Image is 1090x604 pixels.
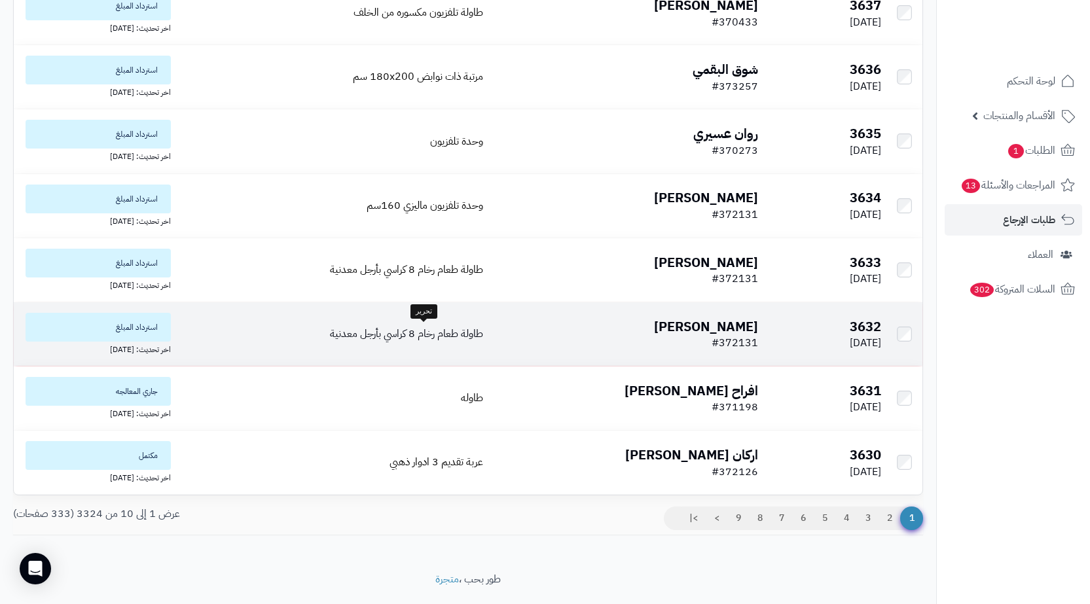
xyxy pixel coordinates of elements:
[850,253,881,272] b: 3633
[681,506,706,530] a: >|
[1028,245,1053,264] span: العملاء
[19,213,171,227] div: اخر تحديث: [DATE]
[712,335,758,351] span: #372131
[1008,144,1024,158] span: 1
[960,176,1055,194] span: المراجعات والأسئلة
[835,506,858,530] a: 4
[1003,211,1055,229] span: طلبات الإرجاع
[850,143,881,158] span: [DATE]
[625,381,758,400] b: افراح [PERSON_NAME]
[850,14,881,30] span: [DATE]
[792,506,814,530] a: 6
[850,188,881,207] b: 3634
[712,143,758,158] span: #370273
[983,107,1055,125] span: الأقسام والمنتجات
[693,60,758,79] b: شوق البقمي
[19,342,171,355] div: اخر تحديث: [DATE]
[850,464,881,480] span: [DATE]
[19,20,171,34] div: اخر تحديث: [DATE]
[26,441,171,470] span: مكتمل
[814,506,836,530] a: 5
[850,79,881,94] span: [DATE]
[1007,141,1055,160] span: الطلبات
[353,69,483,84] a: مرتبة ذات نوابض 180x200 سم
[1001,37,1078,64] img: logo-2.png
[969,280,1055,298] span: السلات المتروكة
[354,5,483,20] a: طاولة تلفزيون مكسوره من الخلف
[879,506,901,530] a: 2
[654,188,758,207] b: [PERSON_NAME]
[712,207,758,222] span: #372131
[945,204,1082,236] a: طلبات الإرجاع
[850,317,881,336] b: 3632
[410,304,437,319] div: تحرير
[625,445,758,465] b: اركان [PERSON_NAME]
[435,571,459,587] a: متجرة
[26,249,171,277] span: استرداد المبلغ
[19,277,171,291] div: اخر تحديث: [DATE]
[962,179,980,193] span: 13
[706,506,728,530] a: >
[850,445,881,465] b: 3630
[367,198,483,213] a: وحدة تلفزيون ماليزي 160سم
[712,399,758,415] span: #371198
[850,335,881,351] span: [DATE]
[945,135,1082,166] a: الطلبات1
[430,133,483,149] a: وحدة تلفزيون
[857,506,879,530] a: 3
[970,283,994,297] span: 302
[26,120,171,149] span: استرداد المبلغ
[945,169,1082,201] a: المراجعات والأسئلة13
[26,313,171,342] span: استرداد المبلغ
[850,124,881,143] b: 3635
[749,506,771,530] a: 8
[19,470,171,484] div: اخر تحديث: [DATE]
[850,399,881,415] span: [DATE]
[945,65,1082,97] a: لوحة التحكم
[850,271,881,287] span: [DATE]
[712,464,758,480] span: #372126
[850,207,881,222] span: [DATE]
[3,506,468,522] div: عرض 1 إلى 10 من 3324 (333 صفحات)
[654,317,758,336] b: [PERSON_NAME]
[330,326,483,342] a: طاولة طعام رخام 8 كراسي بأرجل معدنية
[26,56,171,84] span: استرداد المبلغ
[19,149,171,162] div: اخر تحديث: [DATE]
[712,79,758,94] span: #373257
[390,454,483,470] a: عربة تقديم 3 ادوار ذهبي
[26,185,171,213] span: استرداد المبلغ
[900,506,923,530] span: 1
[693,124,758,143] b: روان عسيري
[850,60,881,79] b: 3636
[461,390,483,406] a: طاوله
[771,506,793,530] a: 7
[712,14,758,30] span: #370433
[945,274,1082,305] a: السلات المتروكة302
[1007,72,1055,90] span: لوحة التحكم
[26,377,171,406] span: جاري المعالجه
[330,262,483,277] a: طاولة طعام رخام 8 كراسي بأرجل معدنية
[945,239,1082,270] a: العملاء
[654,253,758,272] b: [PERSON_NAME]
[20,553,51,584] div: Open Intercom Messenger
[850,381,881,400] b: 3631
[712,271,758,287] span: #372131
[19,84,171,98] div: اخر تحديث: [DATE]
[727,506,750,530] a: 9
[19,406,171,419] div: اخر تحديث: [DATE]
